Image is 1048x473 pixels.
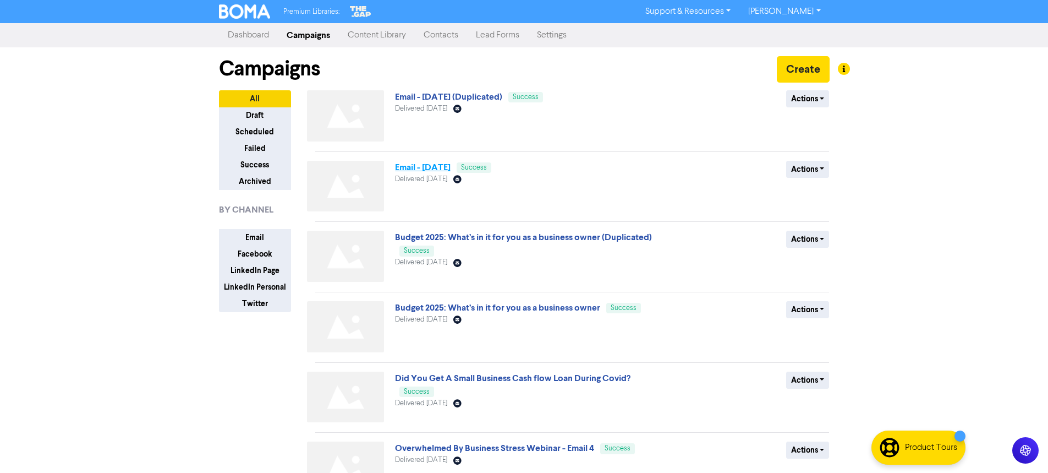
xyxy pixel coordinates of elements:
[307,301,384,352] img: Not found
[395,302,600,313] a: Budget 2025: What’s in it for you as a business owner
[637,3,739,20] a: Support & Resources
[786,442,830,459] button: Actions
[395,232,652,243] a: Budget 2025: What’s in it for you as a business owner (Duplicated)
[219,279,291,296] button: LinkedIn Personal
[528,24,575,46] a: Settings
[219,246,291,263] button: Facebook
[993,420,1048,473] iframe: Chat Widget
[395,316,447,323] span: Delivered [DATE]
[395,176,447,183] span: Delivered [DATE]
[461,164,487,171] span: Success
[786,301,830,318] button: Actions
[339,24,415,46] a: Content Library
[611,305,637,312] span: Success
[219,295,291,312] button: Twitter
[777,56,830,83] button: Create
[219,56,320,81] h1: Campaigns
[219,4,271,19] img: BOMA Logo
[307,161,384,212] img: Not found
[219,229,291,246] button: Email
[786,161,830,178] button: Actions
[395,400,447,407] span: Delivered [DATE]
[219,156,291,173] button: Success
[404,247,430,254] span: Success
[219,173,291,190] button: Archived
[219,90,291,107] button: All
[739,3,829,20] a: [PERSON_NAME]
[219,107,291,124] button: Draft
[605,445,630,452] span: Success
[395,259,447,266] span: Delivered [DATE]
[307,372,384,423] img: Not found
[307,231,384,282] img: Not found
[513,94,539,101] span: Success
[395,91,502,102] a: Email - [DATE] (Duplicated)
[395,162,451,173] a: Email - [DATE]
[786,90,830,107] button: Actions
[278,24,339,46] a: Campaigns
[395,443,594,454] a: Overwhelmed By Business Stress Webinar - Email 4
[219,262,291,279] button: LinkedIn Page
[395,105,447,112] span: Delivered [DATE]
[786,372,830,389] button: Actions
[219,24,278,46] a: Dashboard
[219,123,291,140] button: Scheduled
[283,8,339,15] span: Premium Libraries:
[307,90,384,142] img: Not found
[404,388,430,395] span: Success
[219,140,291,157] button: Failed
[467,24,528,46] a: Lead Forms
[348,4,372,19] img: The Gap
[395,456,447,464] span: Delivered [DATE]
[415,24,467,46] a: Contacts
[219,203,273,216] span: BY CHANNEL
[786,231,830,248] button: Actions
[395,373,630,384] a: Did You Get A Small Business Cash flow Loan During Covid?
